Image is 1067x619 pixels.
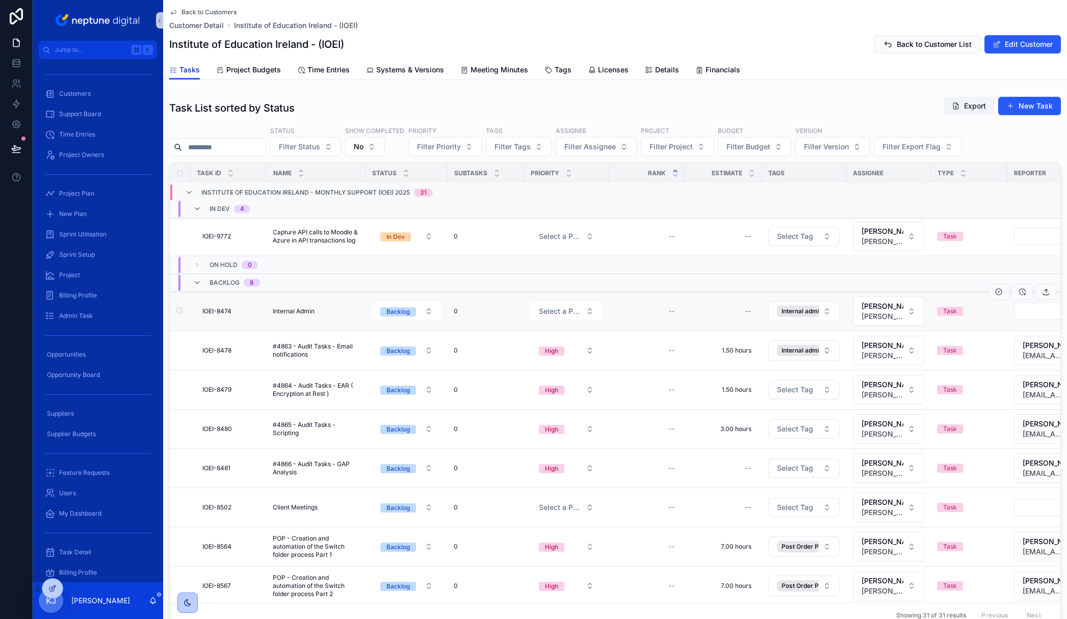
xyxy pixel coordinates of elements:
span: Select Tag [777,463,813,473]
a: Suppliers [39,405,157,423]
a: Select Button [530,227,603,246]
span: Project Owners [59,151,104,159]
button: New Task [998,97,1061,115]
button: Select Button [372,227,441,246]
span: Select Tag [777,424,813,434]
a: Licenses [588,61,629,81]
span: Financials [706,65,740,75]
a: 0 [454,307,518,315]
span: [PERSON_NAME] [862,497,903,507]
a: My Dashboard [39,504,157,523]
div: Task [943,307,957,316]
span: [PERSON_NAME][EMAIL_ADDRESS][PERSON_NAME][DOMAIN_NAME] [862,429,903,439]
span: My Dashboard [59,509,101,518]
div: -- [669,307,675,315]
a: 0 [454,464,518,472]
a: 3.00 hours [691,421,756,437]
span: #4864 - Audit Tasks - EAR ( Encryption at Rest ) [273,382,359,398]
button: Export [944,97,994,115]
a: Select Button [530,459,603,478]
a: -- [615,499,679,516]
label: Project [641,126,669,135]
a: Task [937,385,1001,394]
span: Sprint Utilisation [59,230,107,238]
span: [PERSON_NAME] [1023,380,1064,390]
button: Select Button [372,498,441,517]
span: Project [59,271,80,279]
span: [PERSON_NAME][EMAIL_ADDRESS][PERSON_NAME][DOMAIN_NAME] [862,311,903,321]
span: 0 [454,425,458,433]
a: -- [615,421,679,437]
a: Meeting Minutes [460,61,528,81]
a: -- [691,460,756,476]
span: [PERSON_NAME] [862,458,903,468]
a: -- [691,228,756,245]
div: Backlog [386,346,410,356]
div: Backlog [386,425,410,434]
span: Support Board [59,110,101,118]
button: Select Button [641,137,714,156]
span: IOEI-8502 [202,503,231,512]
a: Select Button [768,497,840,518]
button: Select Button [531,459,602,477]
a: #4865 - Audit Tasks - Scripting [273,421,359,437]
div: -- [745,307,751,315]
button: Select Button [718,137,791,156]
span: Filter Priority [417,142,461,152]
a: Select Button [372,419,441,439]
button: Select Button [372,341,441,360]
span: IOEI-8478 [202,346,231,355]
img: App logo [54,12,143,29]
a: IOEI-8478 [202,346,261,355]
span: Institute of Education Ireland - (IOEI) [234,20,358,31]
a: Sprint Utilisation [39,225,157,244]
span: Backlog [210,279,240,287]
div: High [545,346,558,356]
button: Select Button [768,227,840,246]
span: Systems & Versions [376,65,444,75]
button: Select Button [853,414,924,444]
a: IOEI-8480 [202,425,261,433]
div: In Dev [386,232,405,241]
span: Feature Requests [59,469,110,477]
a: -- [691,303,756,319]
button: Select Button [531,420,602,438]
div: Task [943,232,957,241]
a: Task [937,232,1001,241]
span: Jump to... [55,46,127,54]
span: Project Plan [59,190,94,198]
a: Select Button [372,302,441,321]
span: Meeting Minutes [471,65,528,75]
button: Select Button [853,493,924,522]
span: Select Tag [777,502,813,513]
span: IOEI-8480 [202,425,232,433]
span: On Hold [210,261,238,269]
button: Select Button [795,137,870,156]
span: Customers [59,90,91,98]
button: Select Button [853,222,924,251]
span: IOEI-8474 [202,307,231,315]
a: -- [615,303,679,319]
div: scrollable content [33,59,163,582]
a: Select Button [852,296,925,327]
button: Select Button [372,381,441,399]
a: Task [937,503,1001,512]
span: Details [655,65,679,75]
a: Client Meetings [273,503,359,512]
a: Project [39,266,157,284]
button: Select Button [768,380,840,399]
a: Task [937,346,1001,355]
a: Opportunity Board [39,366,157,384]
div: -- [745,464,751,472]
button: Unselect 175 [777,306,838,317]
a: Tags [544,61,571,81]
span: [EMAIL_ADDRESS][DOMAIN_NAME] [1023,429,1064,439]
span: Admin Task [59,312,93,320]
span: Capture API calls to Moodle & Azure in API transactions log [273,228,359,245]
button: Select Button [408,137,482,156]
a: 0 [454,503,518,512]
div: Task [943,464,957,473]
a: Select Button [768,340,840,361]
